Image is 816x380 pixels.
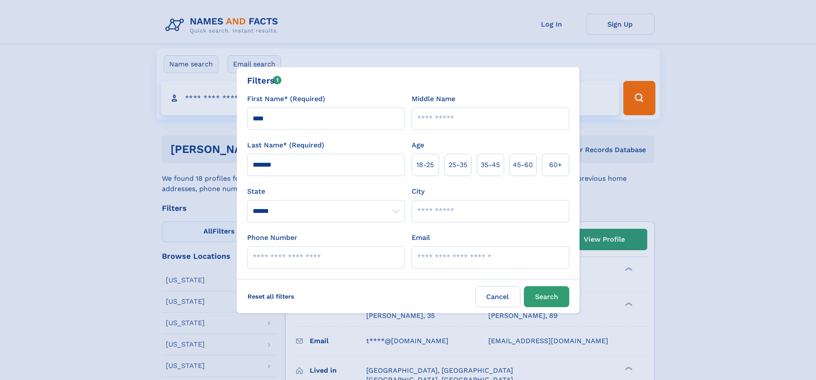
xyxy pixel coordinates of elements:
span: 60+ [549,160,562,170]
label: City [412,186,424,197]
span: 25‑35 [448,160,467,170]
label: Age [412,140,424,150]
label: Email [412,233,430,243]
label: Middle Name [412,94,455,104]
span: 45‑60 [513,160,533,170]
label: Phone Number [247,233,297,243]
label: State [247,186,405,197]
div: Filters [247,74,282,87]
span: 18‑25 [416,160,434,170]
span: 35‑45 [481,160,500,170]
label: Last Name* (Required) [247,140,324,150]
label: Cancel [475,286,520,307]
label: First Name* (Required) [247,94,325,104]
button: Search [524,286,569,307]
label: Reset all filters [242,286,300,307]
